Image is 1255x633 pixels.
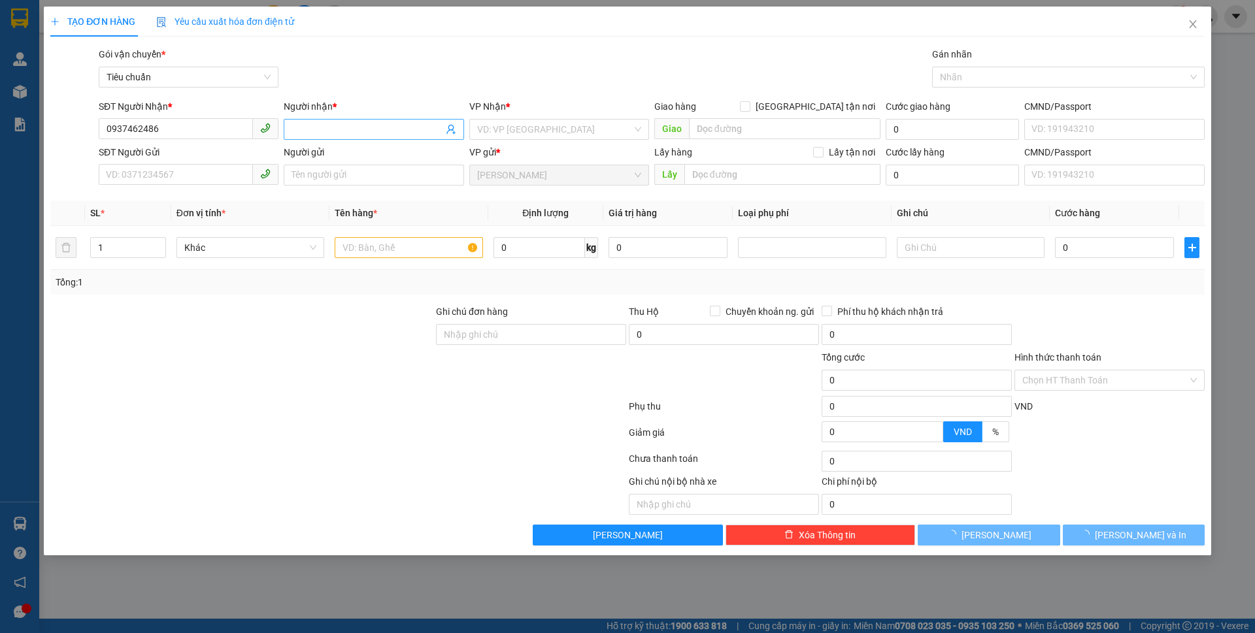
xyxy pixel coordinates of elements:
img: icon [156,17,167,27]
span: Giá trị hàng [609,208,657,218]
div: Người gửi [284,145,463,159]
span: VND [954,427,972,437]
label: Cước giao hàng [886,101,950,112]
span: [PERSON_NAME] [593,528,663,542]
span: Đơn vị tính [176,208,226,218]
span: plus [1185,242,1198,253]
span: phone [260,169,271,179]
div: CMND/Passport [1024,145,1204,159]
span: phamthao.tienoanh - In: [59,49,210,72]
button: plus [1184,237,1199,258]
span: Lấy [654,164,684,185]
span: Lấy tận nơi [824,145,880,159]
div: Phụ thu [627,399,820,422]
span: Cước hàng [1055,208,1100,218]
strong: Nhận: [7,80,154,150]
div: Ghi chú nội bộ nhà xe [629,474,819,494]
span: Phí thu hộ khách nhận trả [832,304,948,319]
span: VP Nhận [469,101,506,112]
span: delete [784,530,794,540]
span: Chuyển khoản ng. gửi [720,304,819,319]
label: Gán nhãn [932,49,972,59]
div: Chi phí nội bộ [822,474,1012,494]
span: [PERSON_NAME] [83,7,183,21]
span: Yêu cầu xuất hóa đơn điện tử [156,16,294,27]
input: Nhập ghi chú [629,494,819,515]
div: Tổng: 1 [56,275,484,289]
span: kg [585,237,598,258]
span: Tên hàng [335,208,377,218]
input: Ghi chú đơn hàng [436,324,626,345]
span: - 0948603137 [59,24,124,35]
label: Cước lấy hàng [886,147,945,157]
span: plus [50,17,59,26]
input: VD: Bàn, Ghế [335,237,482,258]
span: Gửi: [59,7,183,21]
span: loading [1080,530,1095,539]
span: Giao [654,118,689,139]
th: Ghi chú [892,201,1050,226]
th: Loại phụ phí [733,201,891,226]
span: Khác [184,238,316,257]
span: Tiêu chuẩn [107,67,271,87]
span: Giao hàng [654,101,696,112]
span: [PERSON_NAME] và In [1095,528,1186,542]
span: phone [260,123,271,133]
input: Cước giao hàng [886,119,1019,140]
button: delete [56,237,76,258]
div: Người nhận [284,99,463,114]
div: SĐT Người Nhận [99,99,278,114]
span: close [1188,19,1198,29]
div: Chưa thanh toán [627,451,820,474]
button: [PERSON_NAME] [918,525,1060,545]
button: Close [1175,7,1211,43]
span: Thu Hộ [629,306,659,317]
span: [PERSON_NAME] [962,528,1031,542]
span: TH1508250006 - [59,37,210,72]
span: 11:57:32 [DATE] [59,49,210,72]
input: Cước lấy hàng [886,165,1019,186]
span: user-add [446,124,456,135]
span: % [992,427,999,437]
span: Gói vận chuyển [99,49,165,59]
button: deleteXóa Thông tin [726,525,916,545]
div: Giảm giá [627,425,820,448]
div: CMND/Passport [1024,99,1204,114]
input: Dọc đường [689,118,880,139]
input: Dọc đường [684,164,880,185]
label: Hình thức thanh toán [1014,352,1101,363]
div: VP gửi [469,145,649,159]
span: loading [947,530,962,539]
span: Tổng cước [822,352,865,363]
span: Định lượng [522,208,569,218]
button: [PERSON_NAME] và In [1063,525,1205,545]
span: [GEOGRAPHIC_DATA] tận nơi [750,99,880,114]
span: Xóa Thông tin [799,528,856,542]
input: 0 [609,237,728,258]
label: Ghi chú đơn hàng [436,306,508,317]
span: Cư Kuin [477,165,641,185]
button: [PERSON_NAME] [533,525,723,545]
span: VND [1014,401,1033,412]
div: SĐT Người Gửi [99,145,278,159]
input: Ghi Chú [897,237,1045,258]
span: Lấy hàng [654,147,692,157]
span: TẠO ĐƠN HÀNG [50,16,135,27]
span: SL [90,208,101,218]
